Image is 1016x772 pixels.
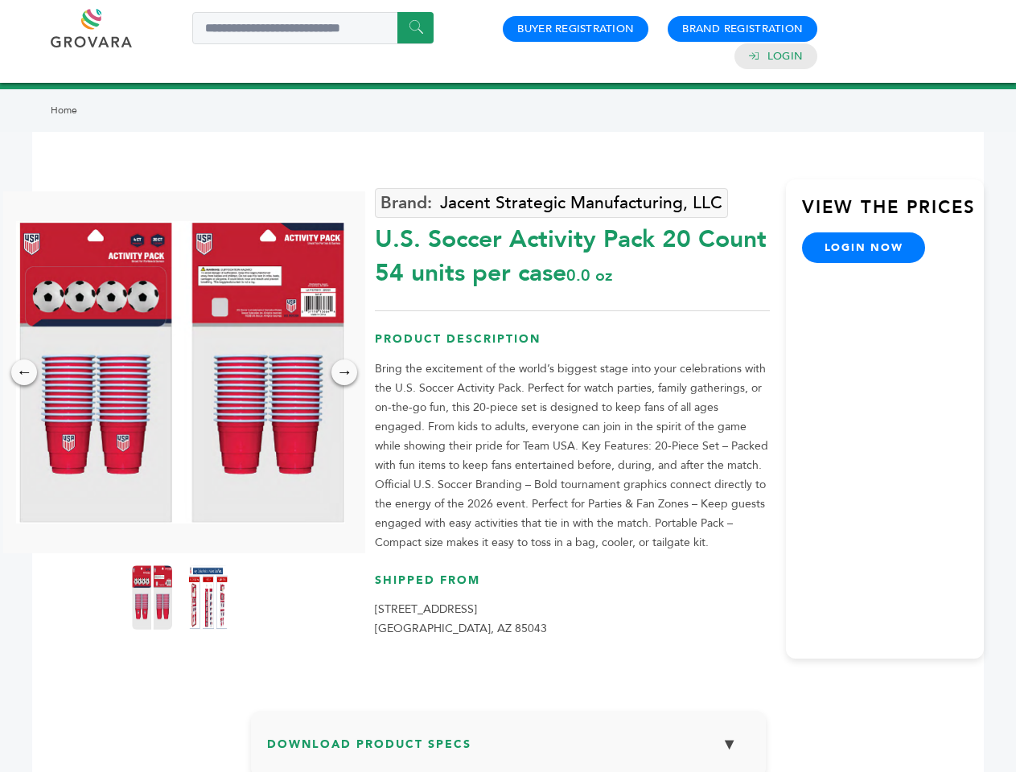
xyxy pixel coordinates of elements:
input: Search a product or brand... [192,12,434,44]
a: Brand Registration [682,22,803,36]
span: 0.0 oz [566,265,612,286]
a: login now [802,232,926,263]
div: ← [11,359,37,385]
img: U.S. Soccer Activity Pack – 20 Count 54 units per case 0.0 oz [132,565,172,630]
button: ▼ [710,727,750,762]
a: Jacent Strategic Manufacturing, LLC [375,188,728,218]
h3: View the Prices [802,195,984,232]
div: → [331,359,357,385]
h3: Shipped From [375,573,770,601]
p: [STREET_ADDRESS] [GEOGRAPHIC_DATA], AZ 85043 [375,600,770,639]
a: Login [767,49,803,64]
a: Buyer Registration [517,22,634,36]
div: U.S. Soccer Activity Pack 20 Count 54 units per case [375,215,770,290]
img: U.S. Soccer Activity Pack – 20 Count 54 units per case 0.0 oz [16,221,345,524]
p: Bring the excitement of the world’s biggest stage into your celebrations with the U.S. Soccer Act... [375,359,770,552]
h3: Product Description [375,331,770,359]
img: U.S. Soccer Activity Pack – 20 Count 54 units per case 0.0 oz [188,565,228,630]
a: Home [51,104,77,117]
